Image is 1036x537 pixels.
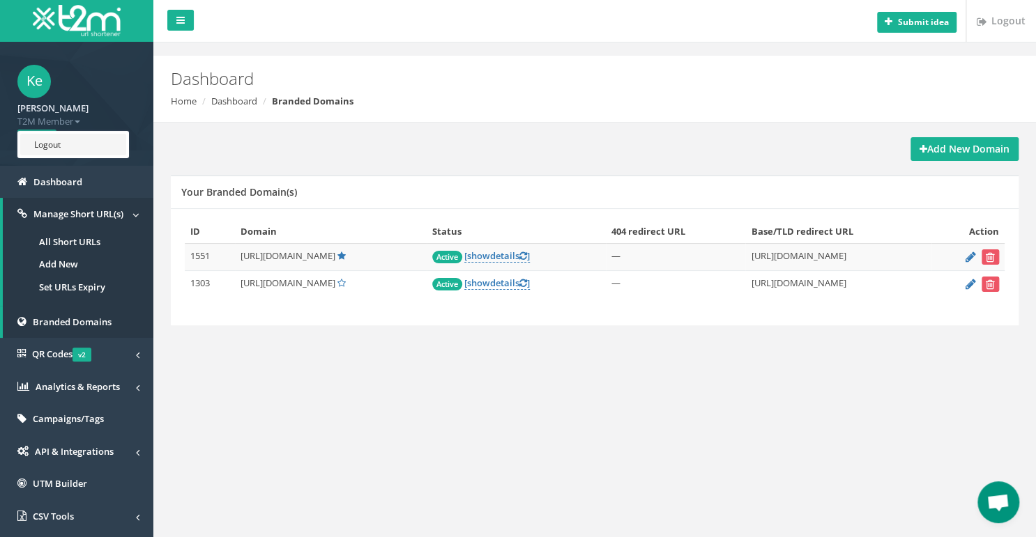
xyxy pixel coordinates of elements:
span: Campaigns/Tags [33,412,104,425]
h2: Dashboard [171,70,874,88]
a: Open chat [977,481,1019,523]
span: v2 [73,348,91,361]
span: QR Codes [32,348,91,360]
img: T2M [33,5,121,36]
span: [URL][DOMAIN_NAME] [241,249,335,262]
td: — [606,244,746,271]
a: [showdetails] [464,249,530,263]
span: Ke [17,65,51,98]
th: Status [427,219,606,244]
a: [PERSON_NAME] T2M Member [17,98,136,127]
span: show [467,249,490,262]
strong: Branded Domains [272,95,353,107]
a: Set Default [337,277,346,289]
span: Analytics & Reports [36,380,120,393]
a: Default [337,249,346,262]
span: API & Integrations [35,445,114,458]
th: 404 redirect URL [606,219,746,244]
td: — [606,271,746,298]
td: [URL][DOMAIN_NAME] [745,271,931,298]
button: Submit idea [877,12,957,33]
span: Active [432,251,462,263]
a: Dashboard [211,95,257,107]
h5: Your Branded Domain(s) [181,187,297,197]
strong: [PERSON_NAME] [17,102,89,114]
span: Manage Short URL(s) [33,208,123,220]
th: Domain [235,219,427,244]
span: T2M Member [17,115,136,128]
span: UTM Builder [33,477,87,490]
span: Pro Plan [17,130,56,143]
a: All Short URLs [3,231,153,254]
strong: Add New Domain [920,142,1010,155]
td: 1551 [185,244,235,271]
th: Base/TLD redirect URL [745,219,931,244]
a: Set URLs Expiry [3,276,153,299]
a: Add New Domain [911,137,1019,161]
td: 1303 [185,271,235,298]
th: Action [931,219,1005,244]
span: Branded Domains [33,316,112,328]
span: show [467,277,490,289]
a: Home [171,95,197,107]
span: Active [432,278,462,290]
td: [URL][DOMAIN_NAME] [745,244,931,271]
a: [showdetails] [464,277,530,290]
th: ID [185,219,235,244]
span: [URL][DOMAIN_NAME] [241,277,335,289]
span: Dashboard [33,176,82,188]
a: Add New [3,253,153,276]
b: Submit idea [898,16,949,28]
a: Logout [20,134,126,155]
span: CSV Tools [33,510,74,522]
